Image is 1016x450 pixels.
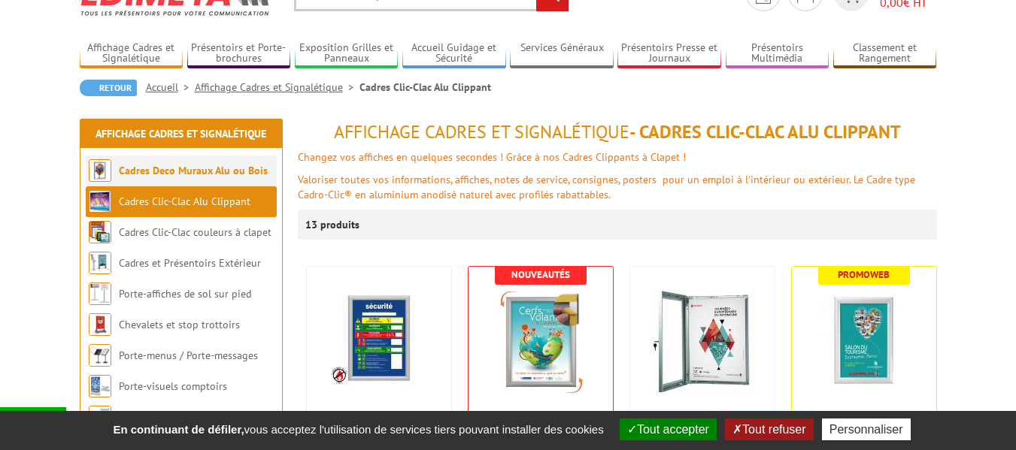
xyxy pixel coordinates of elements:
[305,210,362,240] p: 13 produits
[89,190,111,213] img: Cadres Clic-Clac Alu Clippant
[96,127,266,140] a: Affichage Cadres et Signalétique
[89,221,111,243] img: Cadres Clic-Clac couleurs à clapet
[833,41,937,66] a: Classement et Rangement
[119,225,271,239] a: Cadres Clic-Clac couleurs à clapet
[195,80,359,94] a: Affichage Cadres et Signalétique
[725,418,813,440] button: Tout refuser
[811,289,917,394] img: Cadres Eco Clic-Clac alu A6, A5, A4, A3, A2, A1, B2
[488,289,593,394] img: Cadres Eco Clic-Clac pour l'intérieur - <strong>Adhésif</strong> formats A4 - A3
[334,120,629,143] span: Affichage Cadres et Signalétique
[822,418,911,440] button: Personnaliser (fenêtre modale)
[359,80,491,95] li: Cadres Clic-Clac Alu Clippant
[726,41,829,66] a: Présentoirs Multimédia
[89,282,111,305] img: Porte-affiches de sol sur pied
[511,268,570,281] b: Nouveautés
[89,252,111,274] img: Cadres et Présentoirs Extérieur
[89,375,111,397] img: Porte-visuels comptoirs
[295,41,399,66] a: Exposition Grilles et Panneaux
[89,344,111,367] img: Porte-menus / Porte-messages
[80,41,183,66] a: Affichage Cadres et Signalétique
[119,164,268,177] a: Cadres Deco Muraux Alu ou Bois
[119,195,250,208] a: Cadres Clic-Clac Alu Clippant
[80,80,137,96] a: Retour
[119,349,258,362] a: Porte-menus / Porte-messages
[113,423,244,436] strong: En continuant de défiler,
[298,122,937,142] h1: - Cadres Clic-Clac Alu Clippant
[330,289,428,387] img: Cadre CLIC CLAC Mural ANTI-FEU
[617,41,721,66] a: Présentoirs Presse et Journaux
[119,256,261,270] a: Cadres et Présentoirs Extérieur
[510,41,614,66] a: Services Généraux
[402,41,506,66] a: Accueil Guidage et Sécurité
[119,318,240,331] a: Chevalets et stop trottoirs
[620,418,717,440] button: Tout accepter
[89,313,111,336] img: Chevalets et stop trottoirs
[650,289,755,394] img: Cadres vitrines affiches-posters intérieur / extérieur
[119,379,227,393] a: Porte-visuels comptoirs
[298,173,915,201] font: Valoriser toutes vos informations, affiches, notes de service, consignes, posters pour un emploi ...
[89,406,111,428] img: Plaques de porte et murales
[89,159,111,182] img: Cadres Deco Muraux Alu ou Bois
[119,287,251,301] a: Porte-affiches de sol sur pied
[187,41,291,66] a: Présentoirs et Porte-brochures
[298,150,686,164] font: Changez vos affiches en quelques secondes ! Grâce à nos Cadres Clippants à Clapet !
[146,80,195,94] a: Accueil
[105,423,611,436] span: vous acceptez l'utilisation de services tiers pouvant installer des cookies
[838,268,890,281] b: Promoweb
